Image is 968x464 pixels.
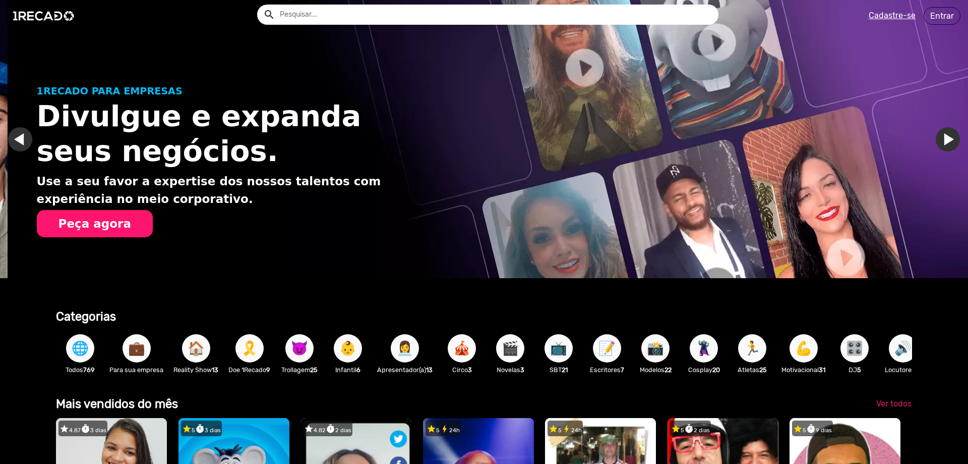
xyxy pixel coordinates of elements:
p: Novelas [491,365,529,375]
u: Cadastre-se [869,11,916,20]
button: 💼 [123,334,151,363]
span: 🎗️ [241,334,258,363]
span: 👶 [339,334,356,363]
p: Infantil [329,365,367,375]
b: 7 [621,366,624,374]
b: 22 [664,366,672,374]
p: Atletas [733,365,771,375]
p: Use a seu favor a expertise dos nossos talentos com experiência no meio corporativo. [37,173,424,208]
b: Mais vendidos do mês [56,397,178,411]
span: 🏃 [744,334,761,363]
b: 5 [857,366,861,374]
button: 📝 [593,334,621,363]
span: 📺 [550,334,567,363]
span: 📝 [598,334,616,363]
span: 🎪 [453,334,470,363]
button: 🔊 [889,334,917,363]
b: 3 [468,366,472,374]
p: Trollagem [280,365,319,375]
b: 6 [356,366,360,374]
p: Modelos [636,365,675,375]
span: Ver todos [876,399,912,408]
b: 20 [712,366,720,374]
button: 🎛️ [840,334,869,363]
button: 🎪 [448,334,476,363]
button: 🌐 [66,334,94,363]
p: Locutores [884,365,922,375]
button: 🎬 [496,334,524,363]
span: 👩‍💼 [396,334,413,363]
span: 🎬 [502,334,519,363]
button: Example home icon [260,5,277,23]
p: Motivacional [781,365,825,375]
button: 🦹🏼‍♀️ [690,334,718,363]
b: Categorias [56,310,116,324]
b: 21 [562,366,568,374]
b: 25 [310,366,318,374]
span: 🦹🏼‍♀️ [695,334,712,363]
span: 📸 [647,334,664,363]
span: 🔊 [894,334,912,363]
h1: Divulgue e expanda seus negócios. [37,99,424,169]
p: Reality Show [173,365,218,375]
span: 🎛️ [846,334,863,363]
p: Doe 1Recado [228,365,270,375]
p: DJ [835,365,874,375]
p: Cosplay [685,365,723,375]
button: 📸 [641,334,670,363]
button: 👩‍💼 [391,334,419,363]
span: 😈 [291,334,308,363]
a: Ir para o slide anterior [16,127,40,151]
span: 🌐 [72,334,89,363]
button: 💪 [790,334,818,363]
b: 3 [520,366,524,374]
a: Ir para o próximo slide [943,127,967,151]
span: 🏠 [188,334,205,363]
b: 9 [266,366,270,374]
button: 📺 [544,334,573,363]
button: 😈 [285,334,314,363]
button: 🏠 [182,334,210,363]
b: 25 [759,366,767,374]
a: Entrar [924,7,960,25]
p: 1RECADO PARA EMPRESAS [37,84,424,99]
span: 💪 [795,334,812,363]
button: 🏃 [738,334,766,363]
p: Escritores [588,365,626,375]
b: 13 [426,366,433,374]
p: Apresentador(a) [377,365,433,375]
button: 🎗️ [235,334,264,363]
p: Todos [61,365,99,375]
mat-icon: Example home icon [263,9,275,21]
p: SBT [539,365,578,375]
button: 👶 [334,334,362,363]
p: Para sua empresa [109,365,163,375]
button: Peça agora [37,210,153,237]
b: 31 [819,366,825,374]
input: Pesquisar... [272,5,718,25]
b: 769 [83,366,95,374]
b: 13 [212,366,218,374]
span: 💼 [128,334,145,363]
p: Circo [443,365,481,375]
